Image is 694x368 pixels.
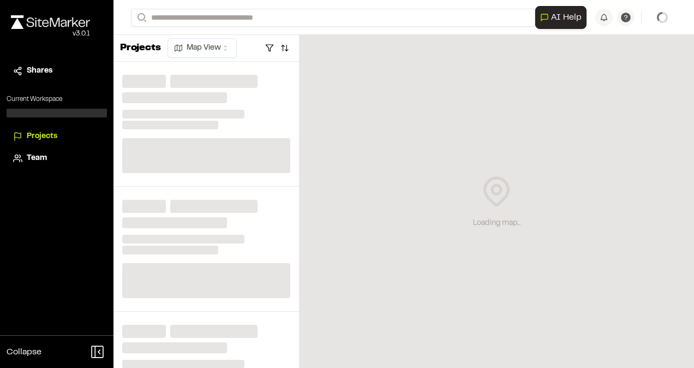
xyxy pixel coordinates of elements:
[7,346,41,359] span: Collapse
[27,152,47,164] span: Team
[535,6,591,29] div: Open AI Assistant
[7,94,107,104] p: Current Workspace
[13,65,100,77] a: Shares
[13,130,100,143] a: Projects
[473,217,520,229] div: Loading map...
[11,29,90,39] div: Oh geez...please don't...
[551,11,582,24] span: AI Help
[131,9,151,27] button: Search
[11,15,90,29] img: rebrand.png
[13,152,100,164] a: Team
[120,41,161,56] p: Projects
[535,6,587,29] button: Open AI Assistant
[27,130,57,143] span: Projects
[27,65,52,77] span: Shares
